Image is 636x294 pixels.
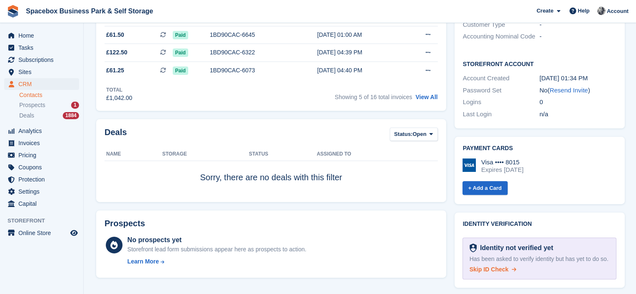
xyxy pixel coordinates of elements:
th: Status [249,148,317,161]
span: Sorry, there are no deals with this filter [200,173,342,182]
div: No prospects yet [128,235,307,245]
span: Analytics [18,125,69,137]
th: Name [105,148,162,161]
a: Learn More [128,257,307,266]
div: [DATE] 04:40 PM [317,66,404,75]
div: Total [106,86,132,94]
a: menu [4,78,79,90]
span: Open [413,130,427,138]
div: Last Login [463,110,540,119]
a: menu [4,227,79,239]
div: 0 [539,97,616,107]
div: [DATE] 04:39 PM [317,48,404,57]
img: Identity Verification Ready [470,243,477,253]
a: menu [4,125,79,137]
span: Invoices [18,137,69,149]
span: Capital [18,198,69,210]
span: Subscriptions [18,54,69,66]
th: Assigned to [317,148,437,161]
span: Protection [18,174,69,185]
div: n/a [539,110,616,119]
a: + Add a Card [462,181,508,195]
h2: Prospects [105,219,145,228]
span: Showing 5 of 16 total invoices [335,94,412,100]
div: 1BD90CAC-6073 [210,66,297,75]
div: Identity not verified yet [477,243,553,253]
h2: Deals [105,128,127,143]
div: - [539,32,616,41]
div: Account Created [463,74,540,83]
div: Customer Type [463,20,540,30]
span: Home [18,30,69,41]
a: Contacts [19,91,79,99]
span: Create [536,7,553,15]
div: Visa •••• 8015 [481,159,524,166]
h2: Storefront Account [463,59,616,68]
img: Visa Logo [462,159,476,172]
th: Storage [162,148,249,161]
div: Storefront lead form submissions appear here as prospects to action. [128,245,307,254]
span: £61.50 [106,31,124,39]
span: Pricing [18,149,69,161]
span: CRM [18,78,69,90]
a: menu [4,161,79,173]
a: menu [4,54,79,66]
span: ( ) [547,87,590,94]
span: Storefront [8,217,83,225]
img: stora-icon-8386f47178a22dfd0bd8f6a31ec36ba5ce8667c1dd55bd0f319d3a0aa187defe.svg [7,5,19,18]
h2: Identity verification [463,221,616,228]
a: Skip ID Check [470,265,516,274]
div: 1884 [63,112,79,119]
a: menu [4,66,79,78]
span: Deals [19,112,34,120]
a: View All [416,94,438,100]
span: Skip ID Check [470,266,508,273]
div: 1BD90CAC-6645 [210,31,297,39]
span: £122.50 [106,48,128,57]
span: Prospects [19,101,45,109]
div: Expires [DATE] [481,166,524,174]
div: [DATE] 01:34 PM [539,74,616,83]
a: Resend Invite [549,87,588,94]
span: Account [607,7,628,15]
a: Preview store [69,228,79,238]
a: Deals 1884 [19,111,79,120]
span: Help [578,7,590,15]
span: Online Store [18,227,69,239]
a: menu [4,174,79,185]
span: Settings [18,186,69,197]
div: 1BD90CAC-6322 [210,48,297,57]
span: Paid [173,66,188,75]
h2: Payment cards [463,145,616,152]
span: Status: [394,130,413,138]
div: [DATE] 01:00 AM [317,31,404,39]
div: - [539,20,616,30]
a: menu [4,198,79,210]
div: Logins [463,97,540,107]
div: Has been asked to verify identity but has yet to do so. [470,255,609,263]
div: 1 [71,102,79,109]
div: Password Set [463,86,540,95]
div: No [539,86,616,95]
span: Sites [18,66,69,78]
a: menu [4,149,79,161]
a: menu [4,30,79,41]
a: Spacebox Business Park & Self Storage [23,4,156,18]
div: Learn More [128,257,159,266]
span: Paid [173,31,188,39]
span: Coupons [18,161,69,173]
div: £1,042.00 [106,94,132,102]
span: £61.25 [106,66,124,75]
a: menu [4,42,79,54]
span: Tasks [18,42,69,54]
a: Prospects 1 [19,101,79,110]
span: Paid [173,49,188,57]
a: menu [4,137,79,149]
a: menu [4,186,79,197]
button: Status: Open [390,128,438,141]
div: Accounting Nominal Code [463,32,540,41]
img: SUDIPTA VIRMANI [597,7,605,15]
